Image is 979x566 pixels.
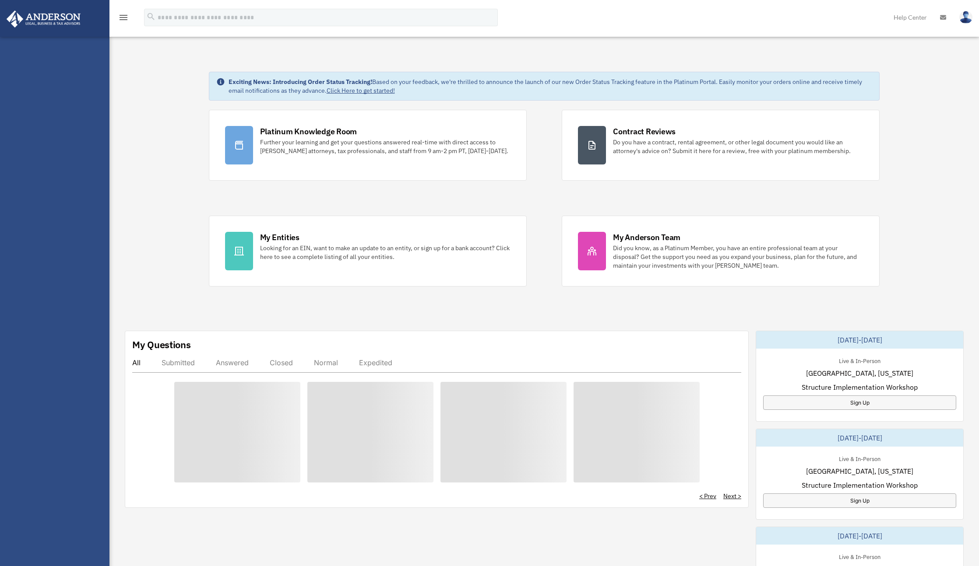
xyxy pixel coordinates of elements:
div: [DATE]-[DATE] [756,527,963,545]
a: Click Here to get started! [327,87,395,94]
div: Platinum Knowledge Room [260,126,357,137]
span: Structure Implementation Workshop [802,480,918,490]
div: Live & In-Person [832,356,887,365]
div: Expedited [359,358,392,367]
div: My Questions [132,338,191,351]
div: Based on your feedback, we're thrilled to announce the launch of our new Order Status Tracking fe... [229,77,873,95]
span: Structure Implementation Workshop [802,382,918,392]
i: menu [118,12,129,23]
div: Looking for an EIN, want to make an update to an entity, or sign up for a bank account? Click her... [260,244,511,261]
i: search [146,12,156,21]
div: Do you have a contract, rental agreement, or other legal document you would like an attorney's ad... [613,138,863,155]
a: menu [118,15,129,23]
div: Contract Reviews [613,126,676,137]
div: Answered [216,358,249,367]
div: Live & In-Person [832,454,887,463]
img: User Pic [959,11,972,24]
div: Live & In-Person [832,552,887,561]
span: [GEOGRAPHIC_DATA], [US_STATE] [806,368,913,378]
span: [GEOGRAPHIC_DATA], [US_STATE] [806,466,913,476]
a: Sign Up [763,395,956,410]
a: < Prev [699,492,716,500]
img: Anderson Advisors Platinum Portal [4,10,83,28]
div: My Entities [260,232,299,243]
div: Normal [314,358,338,367]
div: Further your learning and get your questions answered real-time with direct access to [PERSON_NAM... [260,138,511,155]
div: All [132,358,141,367]
a: Sign Up [763,493,956,508]
div: My Anderson Team [613,232,680,243]
a: Next > [723,492,741,500]
a: Platinum Knowledge Room Further your learning and get your questions answered real-time with dire... [209,110,527,181]
div: Did you know, as a Platinum Member, you have an entire professional team at your disposal? Get th... [613,244,863,270]
div: Closed [270,358,293,367]
a: My Anderson Team Did you know, as a Platinum Member, you have an entire professional team at your... [562,216,880,286]
a: Contract Reviews Do you have a contract, rental agreement, or other legal document you would like... [562,110,880,181]
div: [DATE]-[DATE] [756,331,963,349]
strong: Exciting News: Introducing Order Status Tracking! [229,78,372,86]
div: Submitted [162,358,195,367]
a: My Entities Looking for an EIN, want to make an update to an entity, or sign up for a bank accoun... [209,216,527,286]
div: [DATE]-[DATE] [756,429,963,447]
